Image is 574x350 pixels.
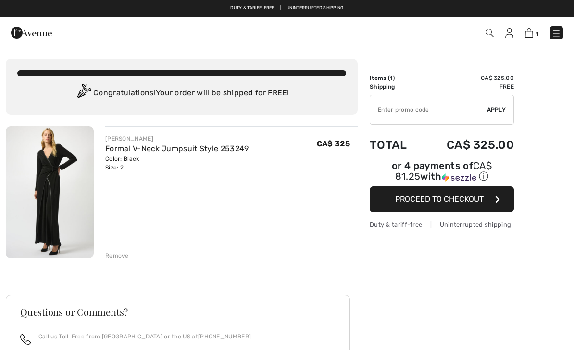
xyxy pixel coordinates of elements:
[525,28,533,38] img: Shopping Bag
[370,95,487,124] input: Promo code
[317,139,350,148] span: CA$ 325
[390,75,393,81] span: 1
[105,251,129,260] div: Remove
[525,27,538,39] a: 1
[395,160,492,182] span: CA$ 81.25
[551,28,561,38] img: Menu
[6,126,94,258] img: Formal V-Neck Jumpsuit Style 253249
[20,334,31,345] img: call
[38,332,251,341] p: Call us Toll-Free from [GEOGRAPHIC_DATA] or the US at
[105,134,249,143] div: [PERSON_NAME]
[421,82,514,91] td: Free
[105,144,249,153] a: Formal V-Neck Jumpsuit Style 253249
[370,161,514,186] div: or 4 payments ofCA$ 81.25withSezzle Click to learn more about Sezzle
[11,23,52,42] img: 1ère Avenue
[198,333,251,340] a: [PHONE_NUMBER]
[370,129,421,161] td: Total
[370,82,421,91] td: Shipping
[486,29,494,37] img: Search
[421,74,514,82] td: CA$ 325.00
[370,186,514,212] button: Proceed to Checkout
[505,28,513,38] img: My Info
[11,27,52,37] a: 1ère Avenue
[74,84,93,103] img: Congratulation2.svg
[536,30,538,38] span: 1
[370,161,514,183] div: or 4 payments of with
[17,84,346,103] div: Congratulations! Your order will be shipped for FREE!
[370,74,421,82] td: Items ( )
[395,194,484,204] span: Proceed to Checkout
[20,307,336,317] h3: Questions or Comments?
[421,129,514,161] td: CA$ 325.00
[370,220,514,229] div: Duty & tariff-free | Uninterrupted shipping
[442,173,476,182] img: Sezzle
[105,155,249,172] div: Color: Black Size: 2
[487,105,506,114] span: Apply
